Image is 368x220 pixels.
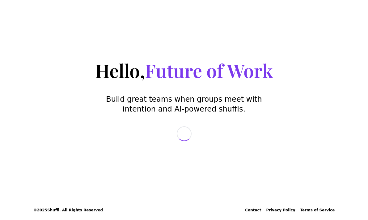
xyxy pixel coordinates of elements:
[300,208,335,213] a: Terms of Service
[33,208,103,213] span: © 2025 Shuffl. All Rights Reserved
[105,94,263,114] p: Build great teams when groups meet with intention and AI-powered shuffls.
[266,208,295,213] a: Privacy Policy
[245,208,261,213] div: Contact
[145,58,273,83] span: Future of Work
[95,59,273,82] h1: Hello,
